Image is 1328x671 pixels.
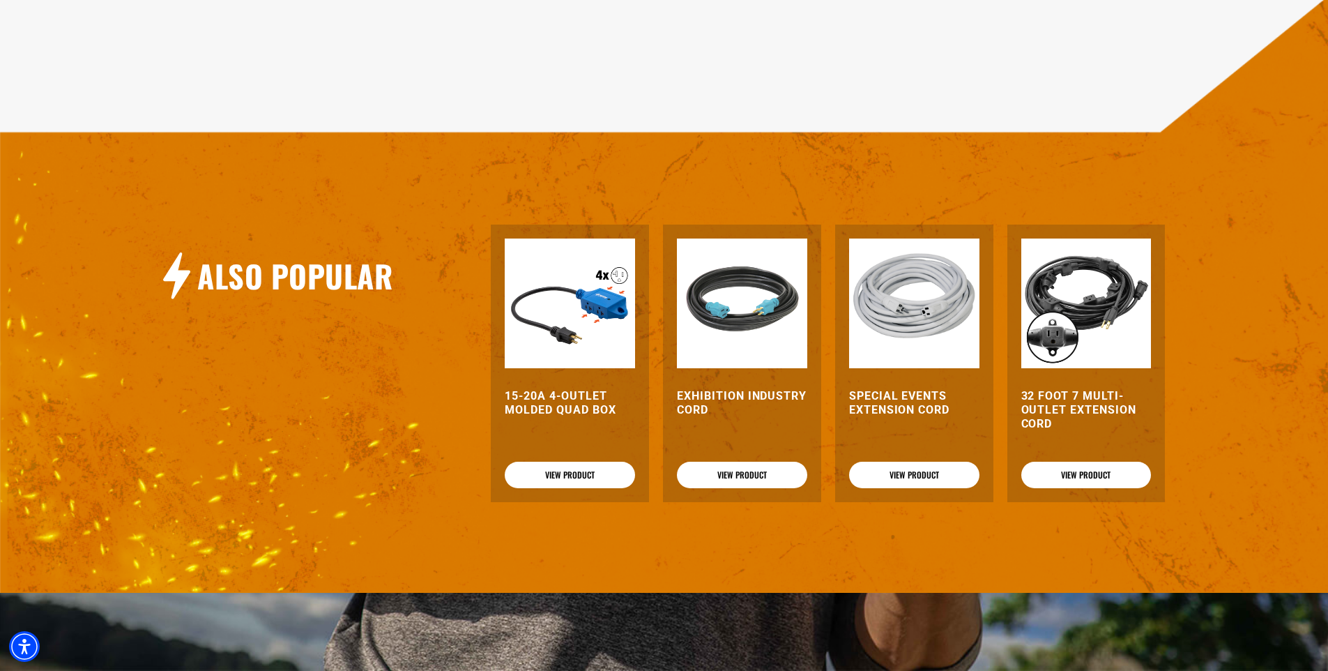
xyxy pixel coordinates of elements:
a: Exhibition Industry Cord [677,389,807,417]
a: View Product [849,462,979,488]
a: View Product [1021,462,1152,488]
img: white [849,239,979,369]
img: black teal [677,239,807,369]
a: 32 Foot 7 Multi-Outlet Extension Cord [1021,389,1152,431]
img: 15-20A 4-Outlet Molded Quad Box [505,239,635,369]
a: Special Events Extension Cord [849,389,979,417]
a: View Product [505,462,635,488]
div: Accessibility Menu [9,631,40,662]
h2: Also Popular [197,256,392,296]
a: View Product [677,462,807,488]
a: 15-20A 4-Outlet Molded Quad Box [505,389,635,417]
img: black [1021,239,1152,369]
